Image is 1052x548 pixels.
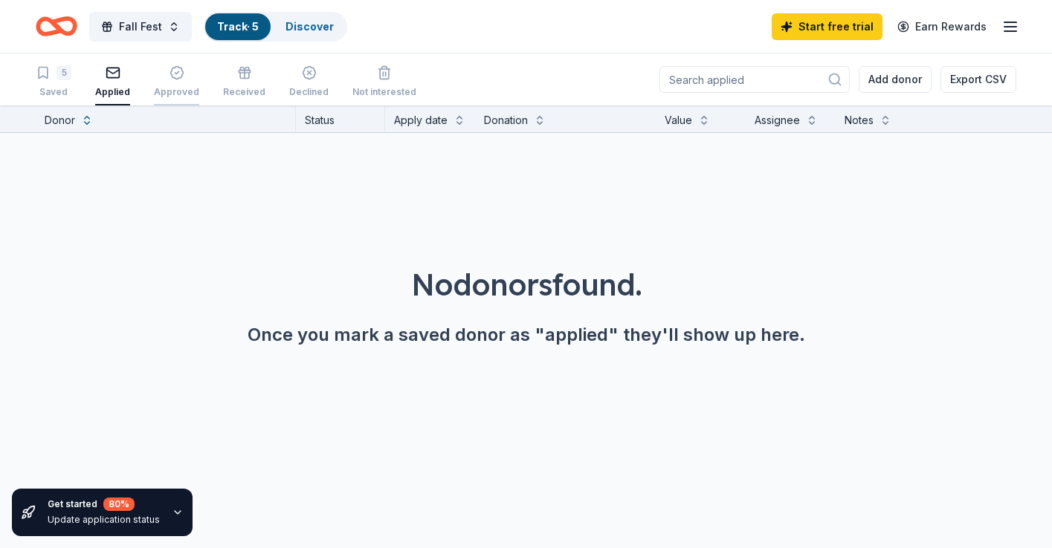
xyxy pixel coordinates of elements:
[103,498,135,511] div: 80 %
[48,498,160,511] div: Get started
[665,111,692,129] div: Value
[217,20,259,33] a: Track· 5
[940,66,1016,93] button: Export CSV
[659,66,850,93] input: Search applied
[48,514,160,526] div: Update application status
[45,111,75,129] div: Donor
[57,65,71,80] div: 5
[119,18,162,36] span: Fall Fest
[204,12,347,42] button: Track· 5Discover
[845,111,874,129] div: Notes
[888,13,995,40] a: Earn Rewards
[36,59,71,105] button: 5Saved
[223,86,265,98] div: Received
[36,86,71,98] div: Saved
[352,86,416,98] div: Not interested
[154,86,199,98] div: Approved
[89,12,192,42] button: Fall Fest
[755,111,800,129] div: Assignee
[394,111,448,129] div: Apply date
[154,59,199,105] button: Approved
[296,105,385,132] div: Status
[772,13,882,40] a: Start free trial
[95,86,130,98] div: Applied
[285,20,334,33] a: Discover
[484,111,528,129] div: Donation
[36,323,1016,347] div: Once you mark a saved donor as "applied" they'll show up here.
[223,59,265,105] button: Received
[36,9,77,44] a: Home
[289,86,329,98] div: Declined
[95,59,130,105] button: Applied
[352,59,416,105] button: Not interested
[36,264,1016,305] div: No donors found.
[859,66,932,93] button: Add donor
[289,59,329,105] button: Declined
